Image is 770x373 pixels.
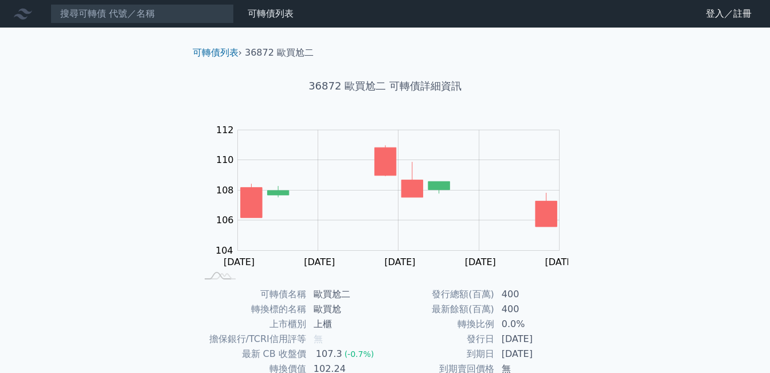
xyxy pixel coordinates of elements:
[197,287,307,302] td: 可轉債名稱
[307,317,385,332] td: 上櫃
[385,287,495,302] td: 發行總額(百萬)
[345,349,374,359] span: (-0.7%)
[210,125,577,267] g: Chart
[248,8,294,19] a: 可轉債列表
[385,332,495,347] td: 發行日
[216,125,234,135] tspan: 112
[50,4,234,24] input: 搜尋可轉債 代號／名稱
[385,302,495,317] td: 最新餘額(百萬)
[545,257,576,267] tspan: [DATE]
[697,5,761,23] a: 登入／註冊
[216,215,234,226] tspan: 106
[197,347,307,362] td: 最新 CB 收盤價
[197,317,307,332] td: 上市櫃別
[193,46,242,60] li: ›
[241,145,557,227] g: Series
[495,347,573,362] td: [DATE]
[495,302,573,317] td: 400
[385,317,495,332] td: 轉換比例
[224,257,255,267] tspan: [DATE]
[216,154,234,165] tspan: 110
[183,78,587,94] h1: 36872 歐買尬二 可轉債詳細資訊
[304,257,335,267] tspan: [DATE]
[307,302,385,317] td: 歐買尬
[216,185,234,196] tspan: 108
[197,302,307,317] td: 轉換標的名稱
[495,317,573,332] td: 0.0%
[245,46,314,60] li: 36872 歐買尬二
[307,287,385,302] td: 歐買尬二
[216,245,233,256] tspan: 104
[495,287,573,302] td: 400
[314,333,323,344] span: 無
[465,257,496,267] tspan: [DATE]
[197,332,307,347] td: 擔保銀行/TCRI信用評等
[314,347,345,361] div: 107.3
[385,257,416,267] tspan: [DATE]
[495,332,573,347] td: [DATE]
[193,47,239,58] a: 可轉債列表
[385,347,495,362] td: 到期日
